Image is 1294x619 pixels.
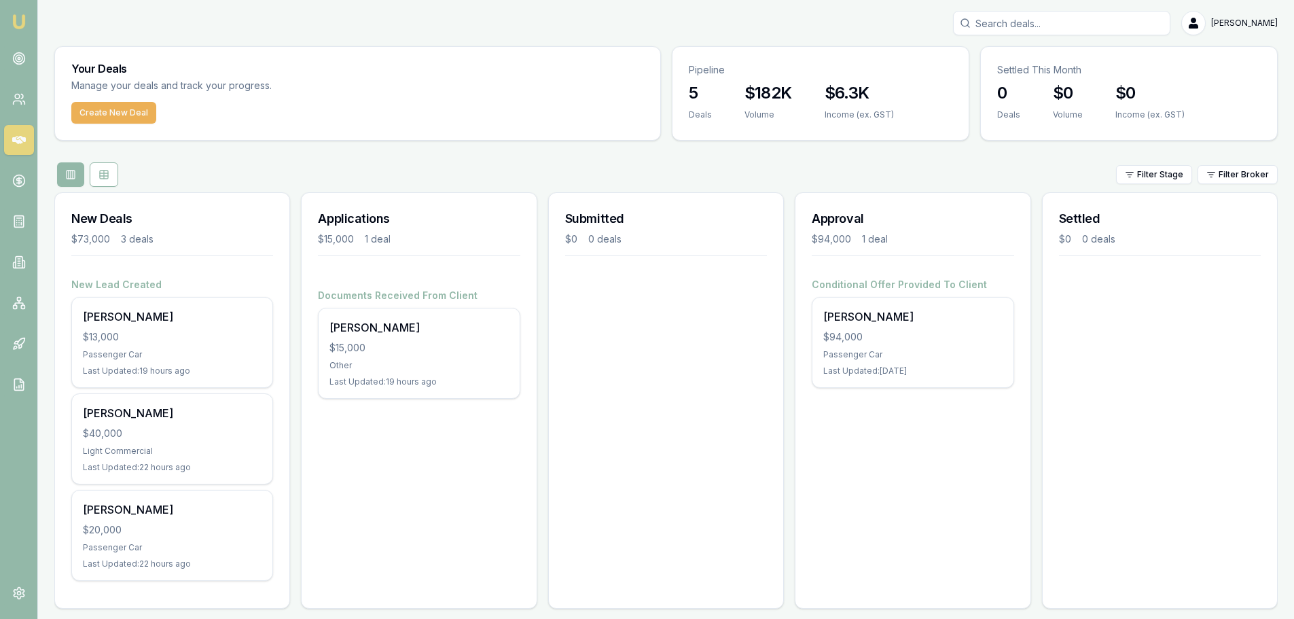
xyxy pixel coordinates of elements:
div: Passenger Car [83,542,262,553]
h3: $6.3K [825,82,894,104]
h3: Your Deals [71,63,644,74]
div: $15,000 [329,341,508,355]
h3: 5 [689,82,712,104]
div: Income (ex. GST) [825,109,894,120]
div: Deals [997,109,1020,120]
div: 0 deals [1082,232,1115,246]
div: [PERSON_NAME] [329,319,508,336]
div: $0 [565,232,577,246]
input: Search deals [953,11,1170,35]
p: Manage your deals and track your progress. [71,78,419,94]
div: $73,000 [71,232,110,246]
h3: Approval [812,209,1013,228]
div: $20,000 [83,523,262,537]
p: Settled This Month [997,63,1261,77]
p: Pipeline [689,63,952,77]
h3: Settled [1059,209,1261,228]
h3: New Deals [71,209,273,228]
div: $13,000 [83,330,262,344]
button: Filter Stage [1116,165,1192,184]
div: [PERSON_NAME] [83,405,262,421]
div: 1 deal [365,232,391,246]
div: [PERSON_NAME] [823,308,1002,325]
div: Last Updated: 22 hours ago [83,559,262,569]
div: Light Commercial [83,446,262,457]
div: Income (ex. GST) [1115,109,1185,120]
h4: New Lead Created [71,278,273,291]
h3: 0 [997,82,1020,104]
h3: $0 [1115,82,1185,104]
h3: Submitted [565,209,767,228]
div: 1 deal [862,232,888,246]
div: Other [329,360,508,371]
div: $15,000 [318,232,354,246]
div: [PERSON_NAME] [83,308,262,325]
div: Passenger Car [83,349,262,360]
div: Last Updated: 19 hours ago [329,376,508,387]
h3: $182K [744,82,792,104]
div: $94,000 [812,232,851,246]
div: 3 deals [121,232,154,246]
div: 0 deals [588,232,622,246]
button: Filter Broker [1198,165,1278,184]
div: Deals [689,109,712,120]
div: Last Updated: 22 hours ago [83,462,262,473]
div: $40,000 [83,427,262,440]
img: emu-icon-u.png [11,14,27,30]
div: $94,000 [823,330,1002,344]
h4: Documents Received From Client [318,289,520,302]
div: Passenger Car [823,349,1002,360]
h3: Applications [318,209,520,228]
div: Volume [1053,109,1083,120]
div: [PERSON_NAME] [83,501,262,518]
div: $0 [1059,232,1071,246]
button: Create New Deal [71,102,156,124]
span: Filter Broker [1219,169,1269,180]
div: Last Updated: 19 hours ago [83,366,262,376]
div: Volume [744,109,792,120]
h3: $0 [1053,82,1083,104]
h4: Conditional Offer Provided To Client [812,278,1013,291]
span: Filter Stage [1137,169,1183,180]
span: [PERSON_NAME] [1211,18,1278,29]
div: Last Updated: [DATE] [823,366,1002,376]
